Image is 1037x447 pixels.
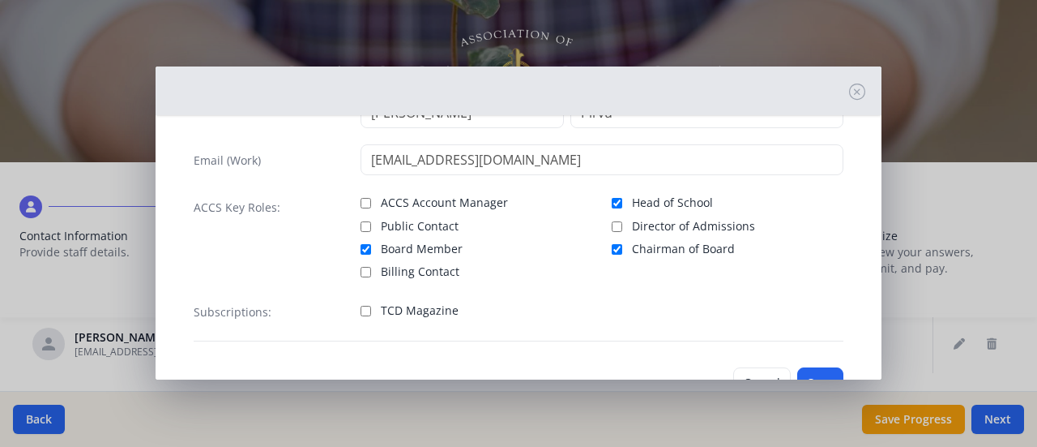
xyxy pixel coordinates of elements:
span: ACCS Account Manager [381,195,508,211]
input: contact@site.com [361,144,844,175]
span: Public Contact [381,218,459,234]
input: Head of School [612,198,622,208]
span: Billing Contact [381,264,459,280]
button: Cancel [733,367,791,398]
input: Billing Contact [361,267,371,277]
span: Head of School [632,195,713,211]
span: Board Member [381,241,463,257]
label: Email (Work) [194,153,261,169]
button: Save [797,367,843,398]
input: TCD Magazine [361,306,371,316]
input: Director of Admissions [612,221,622,232]
span: Director of Admissions [632,218,755,234]
input: Chairman of Board [612,244,622,255]
label: ACCS Key Roles: [194,200,280,216]
input: Board Member [361,244,371,255]
span: Chairman of Board [632,241,735,257]
label: Subscriptions: [194,304,271,320]
span: TCD Magazine [381,303,459,319]
input: Public Contact [361,221,371,232]
input: ACCS Account Manager [361,198,371,208]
